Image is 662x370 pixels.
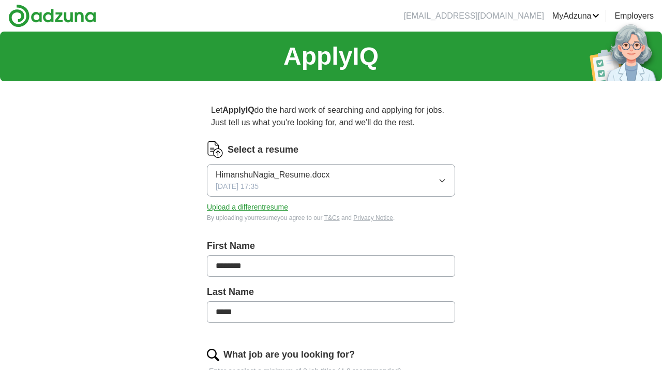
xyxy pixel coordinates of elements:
[324,214,340,221] a: T&Cs
[614,10,654,22] a: Employers
[207,100,455,133] p: Let do the hard work of searching and applying for jobs. Just tell us what you're looking for, an...
[283,38,379,75] h1: ApplyIQ
[353,214,393,221] a: Privacy Notice
[228,143,298,157] label: Select a resume
[207,349,219,361] img: search.png
[223,348,355,362] label: What job are you looking for?
[207,213,455,223] div: By uploading your resume you agree to our and .
[8,4,96,27] img: Adzuna logo
[404,10,544,22] li: [EMAIL_ADDRESS][DOMAIN_NAME]
[207,239,455,253] label: First Name
[207,141,223,158] img: CV Icon
[207,164,455,197] button: HimanshuNagia_Resume.docx[DATE] 17:35
[222,106,254,114] strong: ApplyIQ
[216,169,330,181] span: HimanshuNagia_Resume.docx
[207,202,288,213] button: Upload a differentresume
[216,181,259,192] span: [DATE] 17:35
[552,10,600,22] a: MyAdzuna
[207,285,455,299] label: Last Name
